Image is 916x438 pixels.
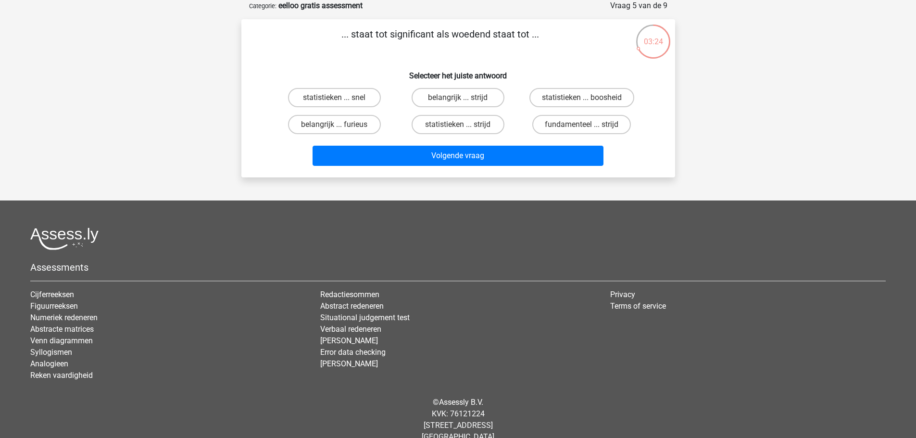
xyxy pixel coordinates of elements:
a: Numeriek redeneren [30,313,98,322]
a: Error data checking [320,348,386,357]
a: Abstracte matrices [30,325,94,334]
a: Abstract redeneren [320,301,384,311]
label: statistieken ... strijd [412,115,504,134]
a: Analogieen [30,359,68,368]
small: Categorie: [249,2,276,10]
a: Reken vaardigheid [30,371,93,380]
img: Assessly logo [30,227,99,250]
a: Verbaal redeneren [320,325,381,334]
p: ... staat tot significant als woedend staat tot ... [257,27,624,56]
a: [PERSON_NAME] [320,336,378,345]
div: 03:24 [635,24,671,48]
a: Cijferreeksen [30,290,74,299]
a: Situational judgement test [320,313,410,322]
a: Syllogismen [30,348,72,357]
strong: eelloo gratis assessment [278,1,363,10]
a: [PERSON_NAME] [320,359,378,368]
a: Venn diagrammen [30,336,93,345]
h5: Assessments [30,262,886,273]
label: statistieken ... snel [288,88,381,107]
a: Terms of service [610,301,666,311]
a: Privacy [610,290,635,299]
label: statistieken ... boosheid [529,88,634,107]
label: belangrijk ... furieus [288,115,381,134]
h6: Selecteer het juiste antwoord [257,63,660,80]
a: Assessly B.V. [439,398,483,407]
button: Volgende vraag [313,146,603,166]
a: Redactiesommen [320,290,379,299]
label: belangrijk ... strijd [412,88,504,107]
label: fundamenteel ... strijd [532,115,631,134]
a: Figuurreeksen [30,301,78,311]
